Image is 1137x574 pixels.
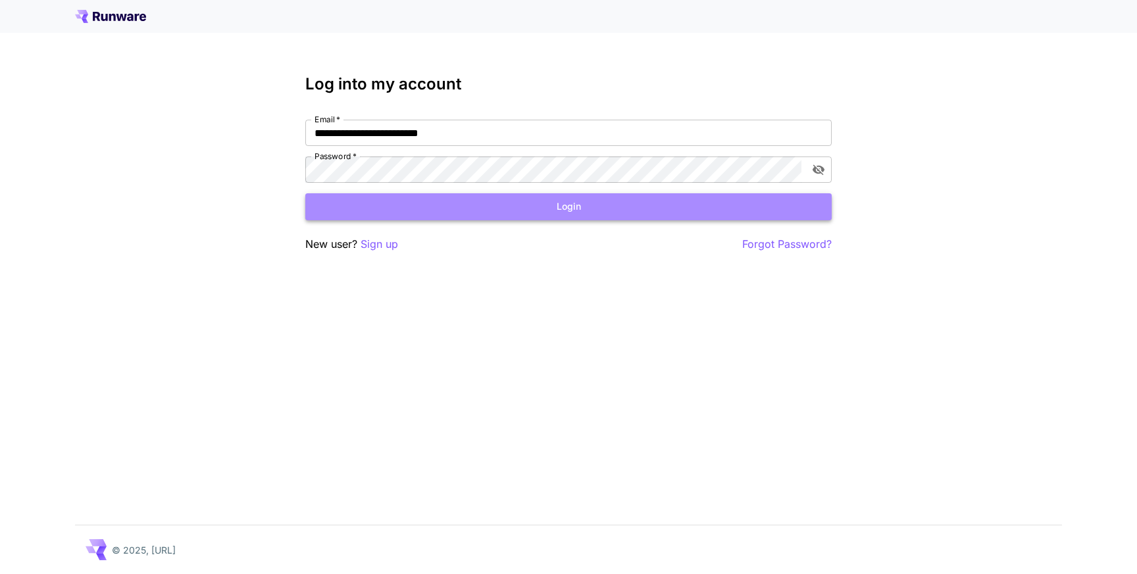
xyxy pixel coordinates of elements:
label: Email [315,114,340,125]
label: Password [315,151,357,162]
button: toggle password visibility [807,158,830,181]
button: Sign up [361,236,398,252]
h3: Log into my account [305,75,832,93]
button: Login [305,193,832,220]
p: New user? [305,236,398,252]
p: © 2025, [URL] [112,543,176,557]
button: Forgot Password? [742,236,832,252]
